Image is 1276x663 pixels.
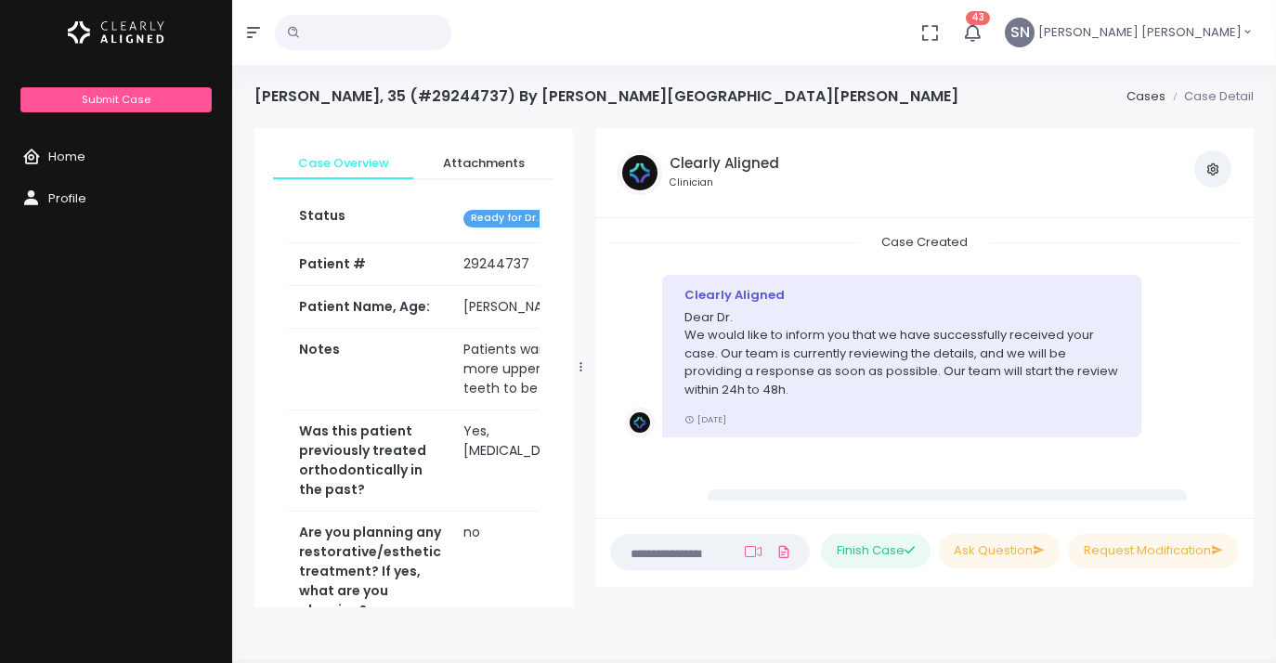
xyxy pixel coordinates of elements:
th: Status [288,195,452,242]
div: Clearly Aligned [684,286,1119,305]
td: Patients wants more upper front teeth to be aligned [452,329,604,410]
th: Notes [288,329,452,410]
small: [DATE] [684,413,726,425]
button: Request Modification [1068,534,1239,568]
button: Finish Case [821,534,931,568]
p: Dear Dr. We would like to inform you that we have successfully received your case. Our team is cu... [684,308,1119,399]
h4: [PERSON_NAME], 35 (#29244737) By [PERSON_NAME][GEOGRAPHIC_DATA][PERSON_NAME] [254,87,958,105]
a: Add Loom Video [741,544,765,559]
th: Was this patient previously treated orthodontically in the past? [288,410,452,512]
span: Case Overview [288,154,398,173]
td: [PERSON_NAME], 35 [452,286,604,329]
th: Patient Name, Age: [288,286,452,329]
li: Case Detail [1165,87,1254,106]
td: no [452,512,604,632]
div: scrollable content [254,128,573,607]
a: Submit Case [20,87,211,112]
a: Add Files [773,535,795,568]
img: Logo Horizontal [68,13,164,52]
h5: Clearly Aligned [670,155,779,172]
small: Clinician [670,175,779,190]
span: Attachments [428,154,539,173]
span: Submit Case [82,92,150,107]
a: Cases [1126,87,1165,105]
span: Profile [48,189,86,207]
span: Home [48,148,85,165]
th: Are you planning any restorative/esthetic treatment? If yes, what are you planning? [288,512,452,632]
span: Ready for Dr. Review [463,210,585,227]
span: SN [1005,18,1035,47]
th: Patient # [288,242,452,286]
span: Case Created [859,227,990,256]
div: scrollable content [610,233,1239,501]
span: 43 [966,11,990,25]
button: Ask Question [938,534,1061,568]
span: [PERSON_NAME] [PERSON_NAME] [1038,23,1242,42]
td: 29244737 [452,243,604,286]
td: Yes, [MEDICAL_DATA] [452,410,604,512]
